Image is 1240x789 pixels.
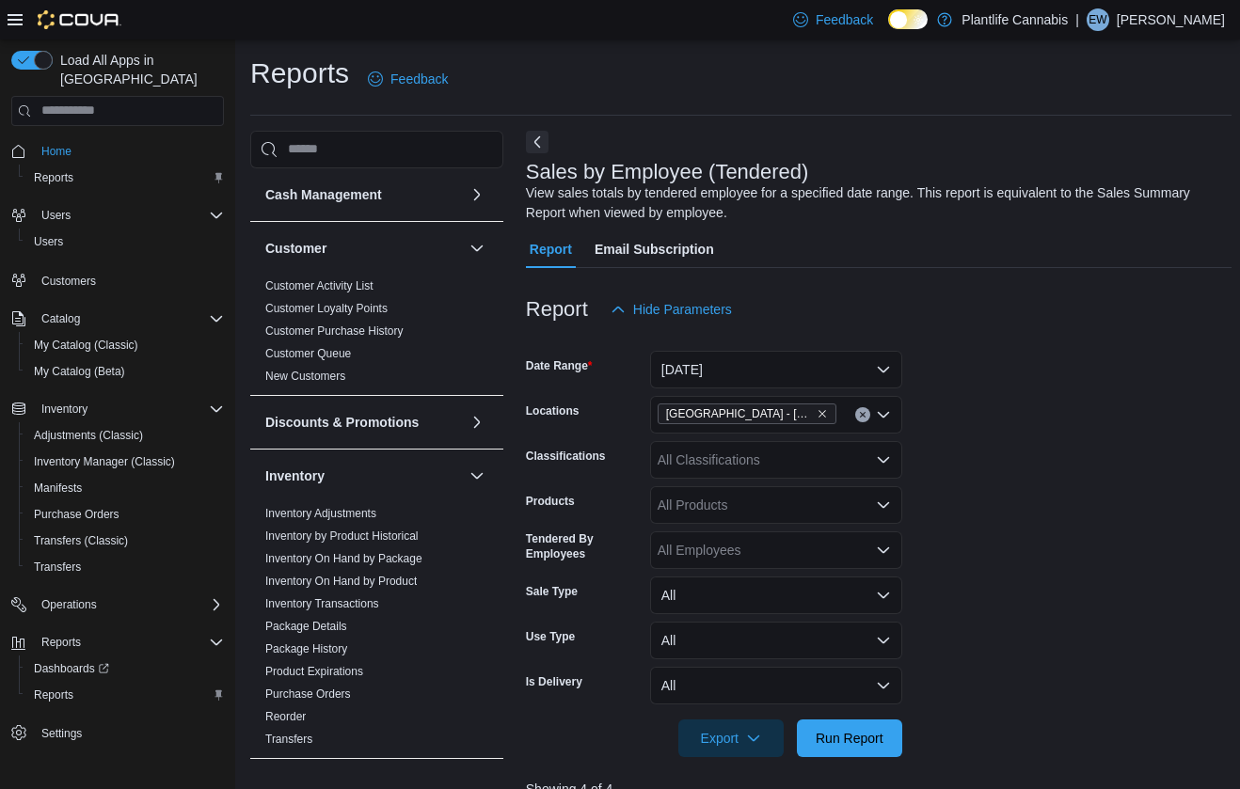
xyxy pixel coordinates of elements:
button: Inventory [466,465,488,487]
span: Purchase Orders [34,507,119,522]
button: Users [4,202,231,229]
h3: Customer [265,239,326,258]
h3: Cash Management [265,185,382,204]
span: Adjustments (Classic) [26,424,224,447]
label: Locations [526,403,580,418]
span: My Catalog (Beta) [34,364,125,379]
span: Dashboards [26,657,224,680]
button: Open list of options [876,407,891,422]
span: Inventory [34,398,224,420]
span: Adjustments (Classic) [34,428,143,443]
a: Customer Activity List [265,279,374,292]
button: Inventory [34,398,95,420]
button: Export [678,719,784,757]
button: Transfers [19,554,231,580]
button: All [650,576,902,614]
div: Emma Wilson [1087,8,1109,31]
a: Reports [26,166,81,189]
button: Discounts & Promotions [466,411,488,434]
button: Cash Management [265,185,462,204]
button: Hide Parameters [603,291,739,328]
button: Home [4,137,231,165]
span: Operations [34,593,224,616]
button: Customer [466,237,488,260]
h3: Report [526,298,588,321]
a: My Catalog (Beta) [26,360,133,383]
div: View sales totals by tendered employee for a specified date range. This report is equivalent to t... [526,183,1223,223]
span: Settings [41,726,82,741]
span: Reports [34,170,73,185]
button: Settings [4,719,231,747]
a: Customer Queue [265,347,351,360]
span: Export [690,719,772,757]
button: Customer [265,239,462,258]
span: Inventory On Hand by Package [265,551,422,566]
span: Transfers [34,560,81,575]
button: My Catalog (Classic) [19,332,231,358]
span: Operations [41,597,97,612]
span: New Customers [265,369,345,384]
button: Run Report [797,719,902,757]
button: Inventory Manager (Classic) [19,449,231,475]
a: Product Expirations [265,665,363,678]
button: All [650,622,902,659]
span: Customer Loyalty Points [265,301,388,316]
span: Customer Queue [265,346,351,361]
span: Users [34,234,63,249]
a: Dashboards [26,657,117,680]
a: Inventory On Hand by Product [265,575,417,588]
button: Open list of options [876,497,891,513]
span: Email Subscription [595,230,714,268]
p: | [1075,8,1079,31]
label: Classifications [526,449,606,464]
span: Feedback [390,70,448,88]
a: Home [34,140,79,163]
span: Run Report [816,729,883,748]
span: Reports [41,635,81,650]
button: Purchase Orders [19,501,231,528]
button: All [650,667,902,704]
a: Inventory Adjustments [265,507,376,520]
a: Adjustments (Classic) [26,424,151,447]
button: Inventory [4,396,231,422]
span: Product Expirations [265,664,363,679]
button: My Catalog (Beta) [19,358,231,385]
button: Reports [19,682,231,708]
button: Users [34,204,78,227]
span: Dark Mode [888,29,889,30]
a: Package Details [265,620,347,633]
span: Transfers (Classic) [26,529,224,552]
a: Customers [34,270,103,292]
span: Transfers [26,556,224,578]
input: Dark Mode [888,9,928,29]
span: Hide Parameters [633,300,732,319]
button: Reports [4,629,231,655]
img: Cova [38,10,121,29]
span: Reorder [265,709,306,724]
span: EW [1089,8,1106,31]
span: Catalog [34,308,224,330]
button: Reports [19,165,231,191]
label: Products [526,494,575,509]
span: Purchase Orders [265,686,351,702]
a: Transfers [265,733,312,746]
span: Package Details [265,619,347,634]
button: Remove Edmonton - Albany from selection in this group [817,408,828,419]
span: Dashboards [34,661,109,676]
button: Catalog [4,306,231,332]
span: Reports [26,684,224,706]
button: Adjustments (Classic) [19,422,231,449]
a: Manifests [26,477,89,499]
button: Next [526,131,548,153]
button: Customers [4,266,231,293]
a: Dashboards [19,655,231,682]
button: Discounts & Promotions [265,413,462,432]
a: Purchase Orders [26,503,127,526]
span: Inventory On Hand by Product [265,574,417,589]
button: Reports [34,631,88,654]
span: Home [34,139,224,163]
a: Inventory On Hand by Package [265,552,422,565]
label: Tendered By Employees [526,531,643,561]
a: Purchase Orders [265,687,351,701]
button: Clear input [855,407,870,422]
